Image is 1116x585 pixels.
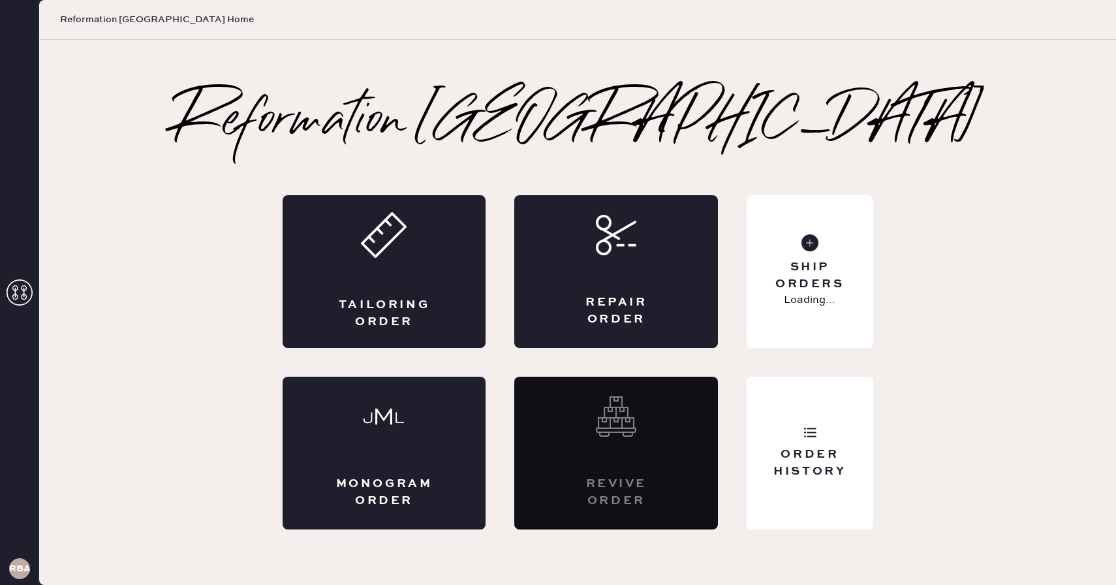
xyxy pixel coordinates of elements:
h2: Reformation [GEOGRAPHIC_DATA] [174,96,982,148]
div: Order History [757,447,862,479]
p: Loading... [784,292,835,308]
span: Reformation [GEOGRAPHIC_DATA] Home [60,13,254,26]
div: Ship Orders [757,259,862,292]
div: Interested? Contact us at care@hemster.co [514,377,718,530]
h3: RBA [9,564,30,573]
div: Tailoring Order [335,297,434,330]
div: Monogram Order [335,476,434,509]
div: Revive order [566,476,666,509]
div: Repair Order [566,294,666,327]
